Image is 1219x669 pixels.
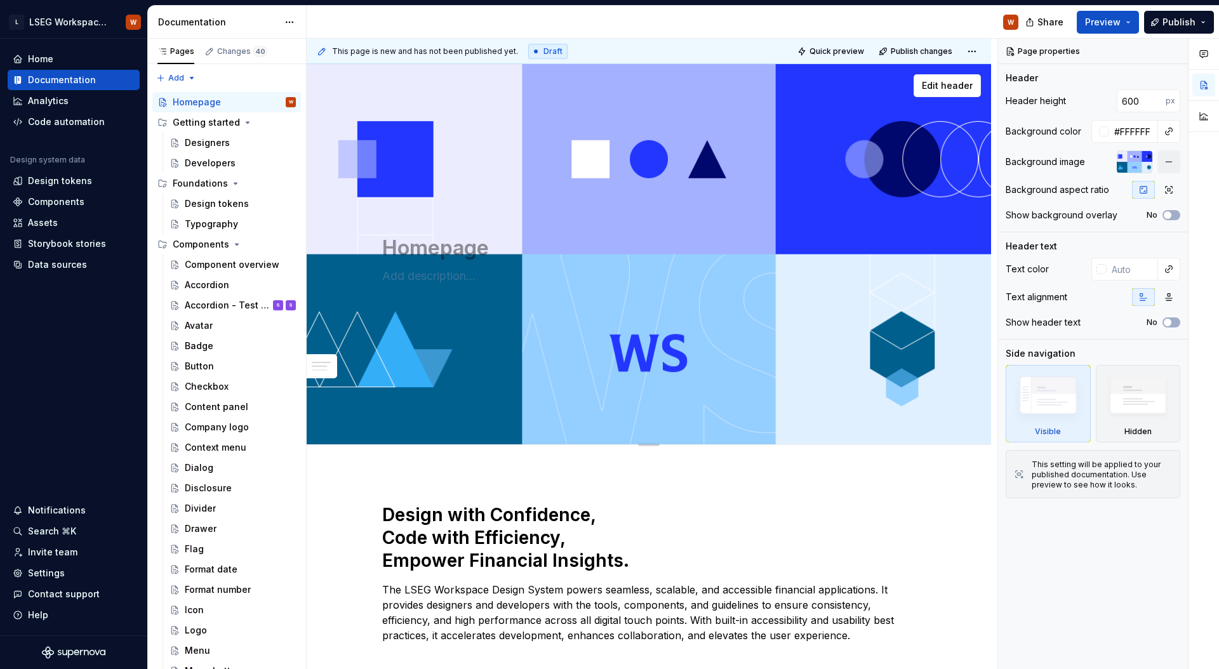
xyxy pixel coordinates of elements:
[168,73,184,83] span: Add
[289,299,293,312] div: S
[8,605,140,625] button: Help
[185,644,210,657] div: Menu
[276,299,280,312] div: S
[173,96,221,109] div: Homepage
[1006,95,1066,107] div: Header height
[185,604,204,616] div: Icon
[152,69,200,87] button: Add
[164,620,301,640] a: Logo
[164,315,301,336] a: Avatar
[185,258,279,271] div: Component overview
[164,194,301,214] a: Design tokens
[1109,120,1158,143] input: Auto
[1035,427,1061,437] div: Visible
[8,563,140,583] a: Settings
[164,640,301,661] a: Menu
[1032,460,1172,490] div: This setting will be applied to your published documentation. Use preview to see how it looks.
[28,116,105,128] div: Code automation
[28,95,69,107] div: Analytics
[28,609,48,621] div: Help
[28,567,65,580] div: Settings
[185,502,216,515] div: Divider
[289,96,293,109] div: W
[1006,209,1117,222] div: Show background overlay
[185,441,246,454] div: Context menu
[8,49,140,69] a: Home
[42,646,105,659] svg: Supernova Logo
[543,46,563,56] span: Draft
[380,233,913,263] textarea: Homepage
[8,192,140,212] a: Components
[164,559,301,580] a: Format date
[28,546,77,559] div: Invite team
[8,521,140,541] button: Search ⌘K
[185,563,237,576] div: Format date
[8,500,140,520] button: Notifications
[8,255,140,275] a: Data sources
[9,15,24,30] div: L
[152,234,301,255] div: Components
[1107,258,1158,281] input: Auto
[185,279,229,291] div: Accordion
[28,504,86,517] div: Notifications
[1147,317,1157,328] label: No
[1144,11,1214,34] button: Publish
[8,234,140,254] a: Storybook stories
[8,171,140,191] a: Design tokens
[8,213,140,233] a: Assets
[164,498,301,519] a: Divider
[1006,365,1091,442] div: Visible
[28,74,96,86] div: Documentation
[164,437,301,458] a: Context menu
[914,74,981,97] button: Edit header
[794,43,870,60] button: Quick preview
[185,157,236,169] div: Developers
[1006,240,1057,253] div: Header text
[185,360,214,373] div: Button
[164,356,301,376] a: Button
[1124,427,1152,437] div: Hidden
[185,380,229,393] div: Checkbox
[164,255,301,275] a: Component overview
[1117,89,1166,112] input: Auto
[28,588,100,600] div: Contact support
[1006,125,1081,138] div: Background color
[164,539,301,559] a: Flag
[185,401,248,413] div: Content panel
[164,458,301,478] a: Dialog
[185,218,238,230] div: Typography
[152,112,301,133] div: Getting started
[1006,316,1081,329] div: Show header text
[164,376,301,397] a: Checkbox
[157,46,194,56] div: Pages
[164,275,301,295] a: Accordion
[8,91,140,111] a: Analytics
[164,295,301,315] a: Accordion - Test hosting storybookSS
[28,195,84,208] div: Components
[152,173,301,194] div: Foundations
[164,478,301,498] a: Disclosure
[185,421,249,434] div: Company logo
[185,136,230,149] div: Designers
[8,70,140,90] a: Documentation
[332,46,518,56] span: This page is new and has not been published yet.
[1006,291,1067,303] div: Text alignment
[152,92,301,112] a: HomepageW
[809,46,864,56] span: Quick preview
[164,397,301,417] a: Content panel
[185,583,251,596] div: Format number
[173,116,240,129] div: Getting started
[185,522,216,535] div: Drawer
[8,112,140,132] a: Code automation
[922,79,973,92] span: Edit header
[185,319,213,332] div: Avatar
[1096,365,1181,442] div: Hidden
[1162,16,1196,29] span: Publish
[185,299,270,312] div: Accordion - Test hosting storybook
[1006,183,1109,196] div: Background aspect ratio
[8,542,140,562] a: Invite team
[164,519,301,539] a: Drawer
[28,525,76,538] div: Search ⌘K
[164,133,301,153] a: Designers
